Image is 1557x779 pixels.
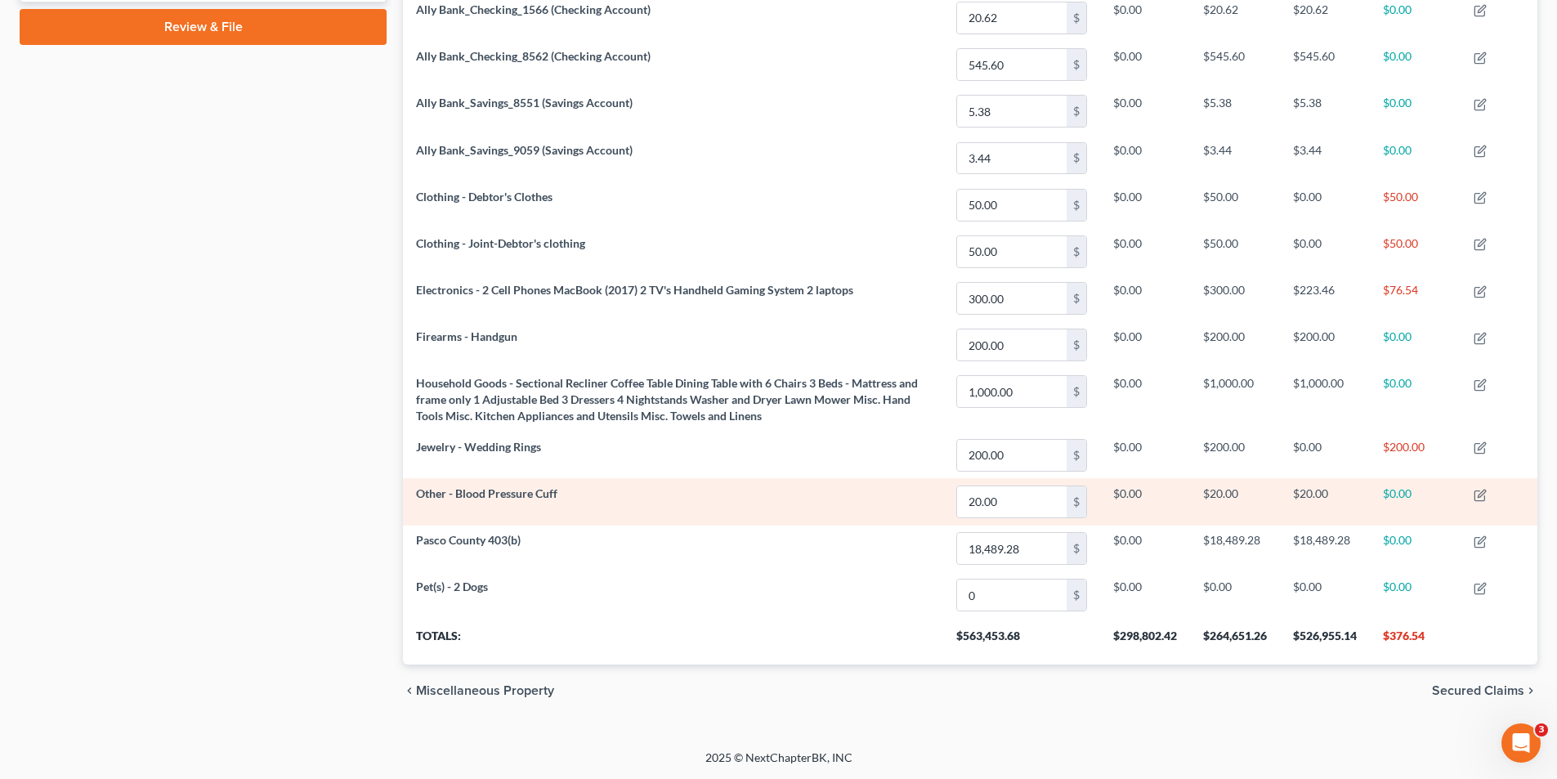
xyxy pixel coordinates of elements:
span: Jewelry - Wedding Rings [416,440,541,454]
td: $76.54 [1370,275,1461,321]
div: $ [1067,440,1086,471]
td: $0.00 [1280,572,1370,619]
td: $50.00 [1370,181,1461,228]
i: chevron_left [403,684,416,697]
td: $0.00 [1190,572,1280,619]
td: $1,000.00 [1190,369,1280,432]
input: 0.00 [957,376,1067,407]
div: $ [1067,190,1086,221]
div: $ [1067,143,1086,174]
td: $50.00 [1190,228,1280,275]
th: $376.54 [1370,619,1461,665]
span: Clothing - Joint-Debtor's clothing [416,236,585,250]
th: $563,453.68 [943,619,1100,665]
td: $0.00 [1370,88,1461,135]
div: 2025 © NextChapterBK, INC [313,750,1245,779]
td: $200.00 [1280,322,1370,369]
td: $0.00 [1100,181,1190,228]
td: $300.00 [1190,275,1280,321]
td: $0.00 [1100,275,1190,321]
input: 0.00 [957,533,1067,564]
td: $0.00 [1100,88,1190,135]
td: $0.00 [1280,432,1370,478]
td: $0.00 [1370,135,1461,181]
td: $0.00 [1370,41,1461,87]
input: 0.00 [957,96,1067,127]
td: $0.00 [1370,478,1461,525]
td: $20.00 [1280,478,1370,525]
td: $18,489.28 [1280,526,1370,572]
td: $200.00 [1370,432,1461,478]
td: $0.00 [1100,432,1190,478]
td: $200.00 [1190,432,1280,478]
td: $50.00 [1370,228,1461,275]
td: $0.00 [1280,228,1370,275]
span: Ally Bank_Savings_9059 (Savings Account) [416,143,633,157]
input: 0.00 [957,2,1067,34]
td: $0.00 [1100,41,1190,87]
input: 0.00 [957,236,1067,267]
td: $545.60 [1280,41,1370,87]
td: $3.44 [1190,135,1280,181]
div: $ [1067,580,1086,611]
input: 0.00 [957,190,1067,221]
span: Pasco County 403(b) [416,533,521,547]
span: Ally Bank_Checking_8562 (Checking Account) [416,49,651,63]
div: $ [1067,486,1086,517]
span: Secured Claims [1432,684,1524,697]
div: $ [1067,376,1086,407]
span: Pet(s) - 2 Dogs [416,580,488,593]
span: Household Goods - Sectional Recliner Coffee Table Dining Table with 6 Chairs 3 Beds - Mattress an... [416,376,918,423]
div: $ [1067,49,1086,80]
td: $0.00 [1370,369,1461,432]
td: $200.00 [1190,322,1280,369]
td: $0.00 [1370,322,1461,369]
div: $ [1067,96,1086,127]
span: Other - Blood Pressure Cuff [416,486,557,500]
td: $1,000.00 [1280,369,1370,432]
td: $0.00 [1100,369,1190,432]
td: $0.00 [1100,478,1190,525]
td: $0.00 [1370,572,1461,619]
span: Firearms - Handgun [416,329,517,343]
th: Totals: [403,619,943,665]
td: $3.44 [1280,135,1370,181]
td: $0.00 [1100,135,1190,181]
td: $223.46 [1280,275,1370,321]
span: 3 [1535,723,1548,736]
input: 0.00 [957,440,1067,471]
div: $ [1067,283,1086,314]
span: Clothing - Debtor's Clothes [416,190,553,204]
span: Ally Bank_Savings_8551 (Savings Account) [416,96,633,110]
td: $0.00 [1370,526,1461,572]
td: $50.00 [1190,181,1280,228]
td: $20.00 [1190,478,1280,525]
th: $526,955.14 [1280,619,1370,665]
td: $5.38 [1280,88,1370,135]
td: $0.00 [1280,181,1370,228]
input: 0.00 [957,143,1067,174]
div: $ [1067,2,1086,34]
span: Electronics - 2 Cell Phones MacBook (2017) 2 TV's Handheld Gaming System 2 laptops [416,283,853,297]
button: chevron_left Miscellaneous Property [403,684,554,697]
div: $ [1067,236,1086,267]
iframe: Intercom live chat [1501,723,1541,763]
td: $0.00 [1100,526,1190,572]
button: Secured Claims chevron_right [1432,684,1537,697]
a: Review & File [20,9,387,45]
th: $298,802.42 [1100,619,1190,665]
td: $18,489.28 [1190,526,1280,572]
input: 0.00 [957,49,1067,80]
td: $0.00 [1100,228,1190,275]
input: 0.00 [957,283,1067,314]
input: 0.00 [957,580,1067,611]
div: $ [1067,329,1086,360]
input: 0.00 [957,329,1067,360]
td: $5.38 [1190,88,1280,135]
td: $0.00 [1100,322,1190,369]
input: 0.00 [957,486,1067,517]
td: $0.00 [1100,572,1190,619]
span: Ally Bank_Checking_1566 (Checking Account) [416,2,651,16]
span: Miscellaneous Property [416,684,554,697]
i: chevron_right [1524,684,1537,697]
